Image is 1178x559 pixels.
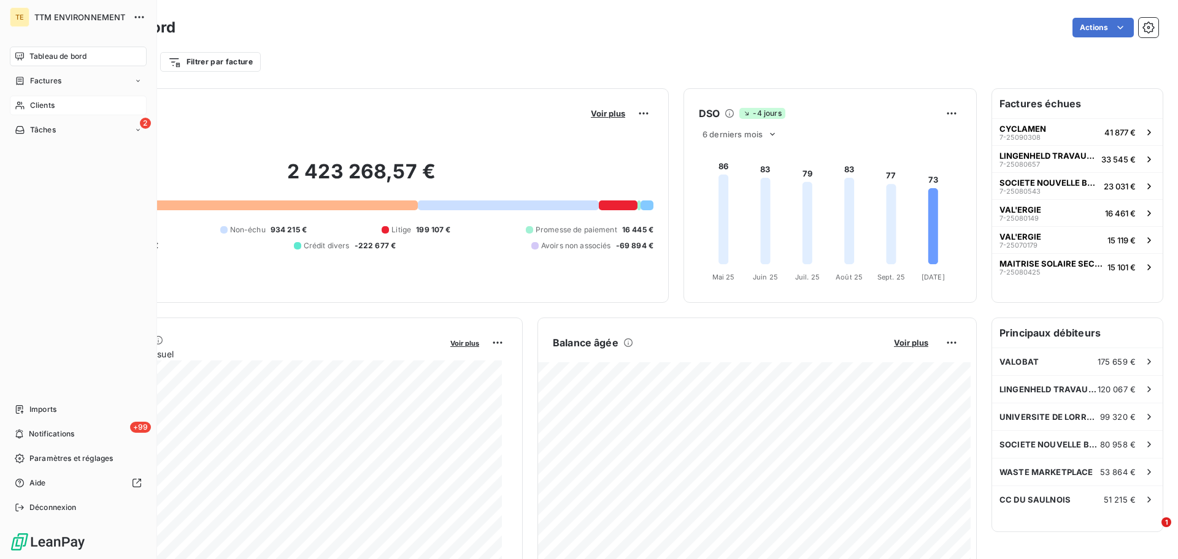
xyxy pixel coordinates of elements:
h6: Factures échues [992,89,1163,118]
tspan: Mai 25 [712,273,735,281]
span: MAITRISE SOLAIRE SECURITE - EMBELLITOIT [999,259,1103,268]
h6: DSO [699,106,720,121]
span: 41 877 € [1104,127,1136,137]
span: 51 215 € [1104,495,1136,504]
span: LINGENHELD TRAVAUX SPECIAUX [999,384,1098,394]
span: Avoirs non associés [541,240,611,251]
span: Crédit divers [304,240,350,251]
span: 16 445 € [622,224,653,235]
span: -69 894 € [616,240,653,251]
span: 7-25080425 [999,268,1041,276]
h6: Principaux débiteurs [992,318,1163,348]
span: VAL'ERGIE [999,205,1041,215]
span: 934 215 € [271,224,307,235]
tspan: [DATE] [922,273,945,281]
span: 7-25090308 [999,134,1041,141]
span: Non-échu [230,224,266,235]
span: 23 031 € [1104,181,1136,191]
span: CYCLAMEN [999,124,1046,134]
button: CYCLAMEN7-2509030841 877 € [992,118,1163,145]
span: WASTE MARKETPLACE [999,467,1093,477]
span: Voir plus [894,338,928,348]
a: Aide [10,473,147,493]
h2: 2 423 268,57 € [69,159,653,196]
span: 16 461 € [1105,208,1136,218]
tspan: Août 25 [836,273,863,281]
span: 120 067 € [1098,384,1136,394]
button: SOCIETE NOUVELLE BEHEM SNB7-2508054323 031 € [992,172,1163,199]
h6: Balance âgée [553,335,618,350]
button: MAITRISE SOLAIRE SECURITE - EMBELLITOIT7-2508042515 101 € [992,253,1163,280]
iframe: Intercom live chat [1136,517,1166,547]
tspan: Juil. 25 [795,273,820,281]
button: Voir plus [587,108,629,119]
span: 1 [1161,517,1171,527]
span: SOCIETE NOUVELLE BEHEM SNB [999,439,1100,449]
span: +99 [130,422,151,433]
span: Voir plus [591,108,625,118]
span: 15 101 € [1107,262,1136,272]
span: -4 jours [739,108,785,119]
span: Clients [30,100,55,111]
span: Voir plus [450,339,479,348]
span: CC DU SAULNOIS [999,495,1071,504]
span: Aide [29,477,46,489]
span: Litige [391,224,411,235]
span: 7-25080543 [999,188,1041,195]
button: LINGENHELD TRAVAUX SPECIAUX7-2508065733 545 € [992,145,1163,172]
span: Chiffre d'affaires mensuel [69,348,442,360]
img: Logo LeanPay [10,532,86,552]
span: VAL'ERGIE [999,232,1041,241]
span: 6 derniers mois [703,129,763,139]
button: Voir plus [890,337,932,348]
button: Voir plus [447,337,483,348]
span: TTM ENVIRONNEMENT [34,12,126,22]
button: VAL'ERGIE7-2507017915 119 € [992,226,1163,253]
tspan: Juin 25 [753,273,778,281]
span: Promesse de paiement [536,224,617,235]
span: 7-25080657 [999,161,1040,168]
span: Paramètres et réglages [29,453,113,464]
span: Imports [29,404,56,415]
span: Tâches [30,124,56,135]
span: 7-25070179 [999,241,1037,249]
span: 175 659 € [1098,357,1136,367]
span: Déconnexion [29,502,77,513]
span: Factures [30,75,61,86]
span: Notifications [29,428,74,439]
span: 7-25080149 [999,215,1039,222]
span: 99 320 € [1100,412,1136,422]
span: Tableau de bord [29,51,87,62]
span: 15 119 € [1107,235,1136,245]
span: UNIVERSITE DE LORRAINE [999,412,1100,422]
tspan: Sept. 25 [877,273,905,281]
span: 80 958 € [1100,439,1136,449]
span: LINGENHELD TRAVAUX SPECIAUX [999,151,1096,161]
button: Actions [1072,18,1134,37]
span: 33 545 € [1101,154,1136,164]
div: TE [10,7,29,27]
button: VAL'ERGIE7-2508014916 461 € [992,199,1163,226]
span: SOCIETE NOUVELLE BEHEM SNB [999,178,1099,188]
span: VALOBAT [999,357,1039,367]
span: -222 677 € [355,240,396,251]
span: 199 107 € [416,224,450,235]
button: Filtrer par facture [160,52,261,72]
span: 2 [140,118,151,129]
span: 53 864 € [1100,467,1136,477]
